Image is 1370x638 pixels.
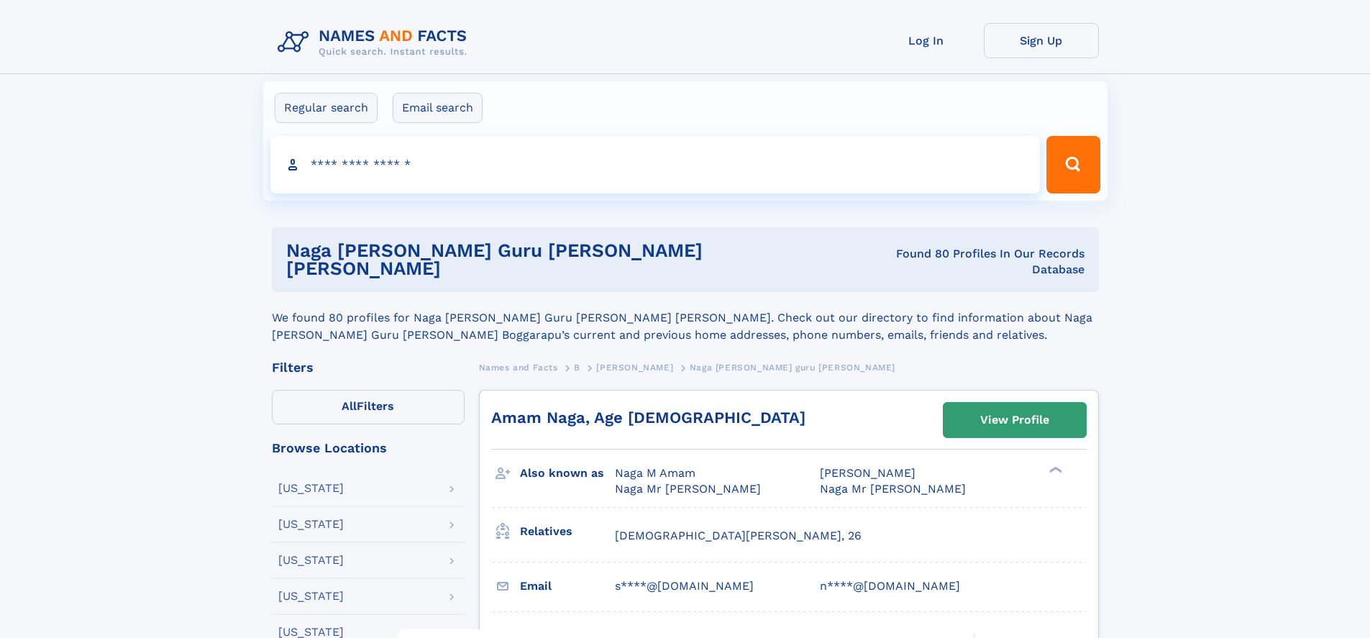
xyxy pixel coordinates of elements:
[278,591,344,602] div: [US_STATE]
[286,242,847,278] h1: naga [PERSON_NAME] guru [PERSON_NAME] [PERSON_NAME]
[479,358,558,376] a: Names and Facts
[520,519,615,544] h3: Relatives
[615,466,695,480] span: Naga M Amam
[596,363,673,373] span: [PERSON_NAME]
[846,246,1084,278] div: Found 80 Profiles In Our Records Database
[491,409,805,427] a: Amam Naga, Age [DEMOGRAPHIC_DATA]
[869,23,984,58] a: Log In
[270,136,1041,193] input: search input
[690,363,895,373] span: Naga [PERSON_NAME] guru [PERSON_NAME]
[574,358,580,376] a: B
[278,626,344,638] div: [US_STATE]
[615,528,862,544] a: [DEMOGRAPHIC_DATA][PERSON_NAME], 26
[272,361,465,374] div: Filters
[520,461,615,486] h3: Also known as
[820,466,915,480] span: [PERSON_NAME]
[1046,465,1063,475] div: ❯
[820,482,966,496] span: Naga Mr [PERSON_NAME]
[984,23,1099,58] a: Sign Up
[278,483,344,494] div: [US_STATE]
[596,358,673,376] a: [PERSON_NAME]
[574,363,580,373] span: B
[520,574,615,598] h3: Email
[342,399,357,413] span: All
[275,93,378,123] label: Regular search
[278,519,344,530] div: [US_STATE]
[272,23,479,62] img: Logo Names and Facts
[980,404,1049,437] div: View Profile
[272,292,1099,344] div: We found 80 profiles for Naga [PERSON_NAME] Guru [PERSON_NAME] [PERSON_NAME]. Check out our direc...
[615,482,761,496] span: Naga Mr [PERSON_NAME]
[272,390,465,424] label: Filters
[393,93,483,123] label: Email search
[1046,136,1100,193] button: Search Button
[278,555,344,566] div: [US_STATE]
[944,403,1086,437] a: View Profile
[272,442,465,455] div: Browse Locations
